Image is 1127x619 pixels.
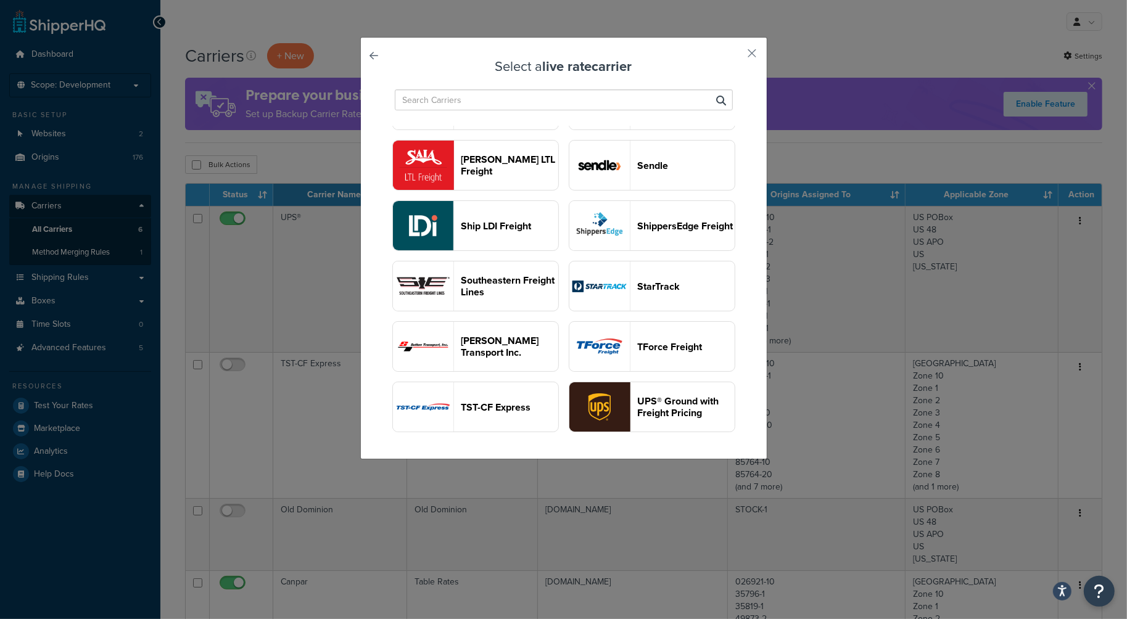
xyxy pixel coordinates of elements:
button: suttonFreight logo[PERSON_NAME] Transport Inc. [392,321,559,372]
img: suttonFreight logo [393,322,453,371]
img: saiaFreight logo [393,141,453,190]
header: StarTrack [638,281,735,292]
header: Ship LDI Freight [461,220,558,232]
header: [PERSON_NAME] Transport Inc. [461,335,558,358]
img: shippersEdgeFreight logo [569,201,630,250]
header: [PERSON_NAME] LTL Freight [461,154,558,177]
img: upsGroundFreight logo [569,382,630,432]
button: saiaFreight logo[PERSON_NAME] LTL Freight [392,140,559,191]
button: seflFreight logoSoutheastern Freight Lines [392,261,559,311]
button: sendle logoSendle [569,140,735,191]
button: starTrackv2 logoStarTrack [569,261,735,311]
img: starTrackv2 logo [569,261,630,311]
header: TST-CF Express [461,401,558,413]
img: tstOverlandFreight logo [393,382,453,432]
header: UPS® Ground with Freight Pricing [638,395,735,419]
button: shipLdiFreight logoShip LDI Freight [392,200,559,251]
header: TForce Freight [638,341,735,353]
button: Open Resource Center [1084,576,1115,607]
header: Southeastern Freight Lines [461,274,558,298]
input: Search Carriers [395,89,733,110]
strong: live rate carrier [543,56,632,76]
h3: Select a [392,59,736,74]
img: seflFreight logo [393,261,453,311]
button: upsGroundFreight logoUPS® Ground with Freight Pricing [569,382,735,432]
img: tforceFreight logo [569,322,630,371]
img: shipLdiFreight logo [393,201,453,250]
button: tforceFreight logoTForce Freight [569,321,735,372]
button: shippersEdgeFreight logoShippersEdge Freight [569,200,735,251]
img: sendle logo [569,141,630,190]
header: Sendle [638,160,735,171]
header: ShippersEdge Freight [638,220,735,232]
button: tstOverlandFreight logoTST-CF Express [392,382,559,432]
